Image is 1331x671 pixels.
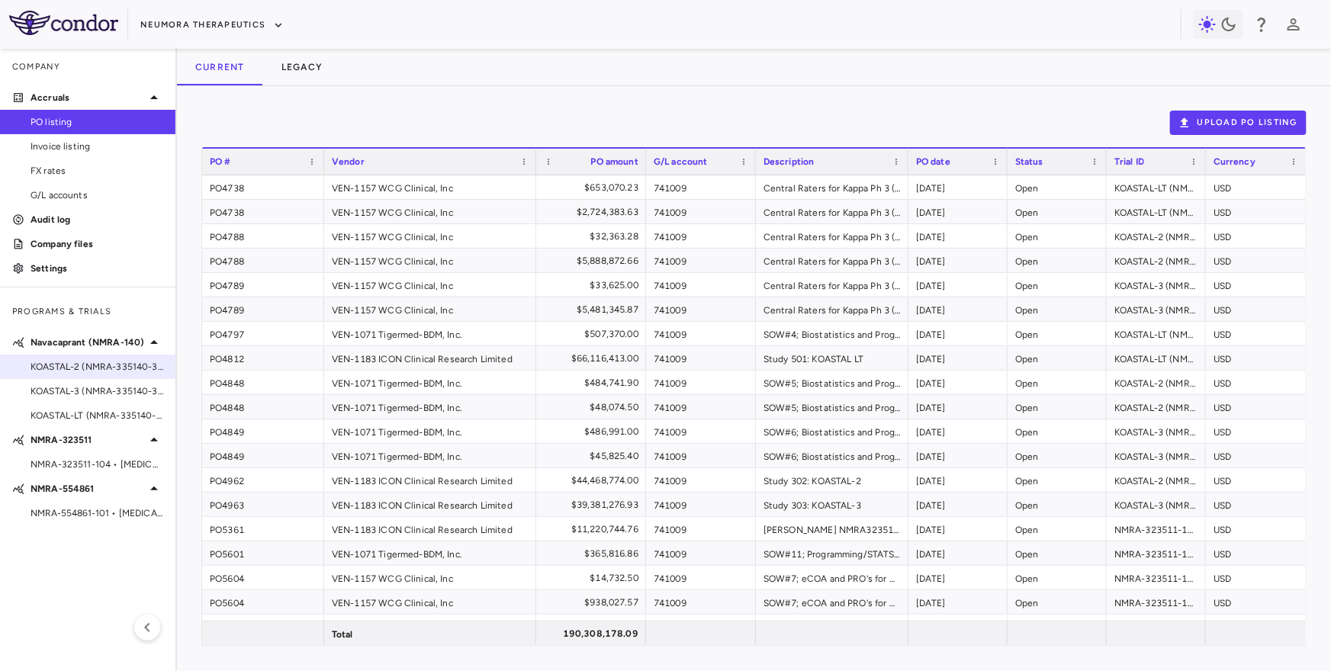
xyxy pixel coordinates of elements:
[31,237,163,251] p: Company files
[1206,249,1307,272] div: USD
[1008,517,1107,541] div: Open
[654,156,708,167] span: G/L account
[646,273,756,297] div: 741009
[202,224,324,248] div: PO4788
[1107,615,1206,638] div: NMRA_554861_101
[908,273,1008,297] div: [DATE]
[1107,249,1206,272] div: KOASTAL-2 (NMRA-335140-302)
[263,49,342,85] button: Legacy
[908,468,1008,492] div: [DATE]
[550,468,638,493] div: $44,468,774.00
[550,346,638,371] div: $66,116,413.00
[1008,249,1107,272] div: Open
[756,322,908,345] div: SOW#4; Biostatistics and Programming for NMRA-335140 Phase 3 study 501
[31,140,163,153] span: Invoice listing
[1107,541,1206,565] div: NMRA-323511-104
[1008,200,1107,223] div: Open
[202,419,324,443] div: PO4849
[908,224,1008,248] div: [DATE]
[550,175,638,200] div: $653,070.23
[908,615,1008,638] div: [DATE]
[332,156,365,167] span: Vendor
[756,468,908,492] div: Study 302: KOASTAL-2
[756,273,908,297] div: Central Raters for Kappa Ph 3 (303)
[756,371,908,394] div: SOW#5; Biostatistics and Programming for NMRA-335140 Phase 3 study 302
[646,615,756,638] div: 741009
[1107,346,1206,370] div: KOASTAL-LT (NMRA-335140-501)
[1107,493,1206,516] div: KOASTAL-3 (NMRA-335140-303)
[550,200,638,224] div: $2,724,383.63
[550,273,638,297] div: $33,625.00
[550,297,638,322] div: $5,481,345.87
[908,419,1008,443] div: [DATE]
[756,517,908,541] div: [PERSON_NAME] NMRA323511-104 Phase 1b
[31,164,163,178] span: FX rates
[1214,156,1255,167] span: Currency
[202,590,324,614] div: PO5604
[1206,444,1307,467] div: USD
[908,322,1008,345] div: [DATE]
[646,395,756,419] div: 741009
[1107,444,1206,467] div: KOASTAL-3 (NMRA-335140-303)
[908,590,1008,614] div: [DATE]
[31,384,163,398] span: KOASTAL-3 (NMRA-335140-303) • MDD
[764,156,815,167] span: Description
[756,590,908,614] div: SOW#7; eCOA and PRO's for V1a Program
[1206,273,1307,297] div: USD
[31,506,163,520] span: NMRA‐554861‐101 • [MEDICAL_DATA]
[1206,590,1307,614] div: USD
[202,175,324,199] div: PO4738
[1008,615,1107,638] div: Open
[324,175,536,199] div: VEN-1157 WCG Clinical, Inc
[756,541,908,565] div: SOW#11; Programming/STATS 104 Part B
[1206,297,1307,321] div: USD
[1206,517,1307,541] div: USD
[202,566,324,589] div: PO5604
[324,468,536,492] div: VEN-1183 ICON Clinical Research Limited
[756,175,908,199] div: Central Raters for Kappa Ph 3 (501)
[550,590,638,615] div: $938,027.57
[908,566,1008,589] div: [DATE]
[1107,590,1206,614] div: NMRA-323511-104
[908,493,1008,516] div: [DATE]
[1206,615,1307,638] div: USD
[1107,273,1206,297] div: KOASTAL-3 (NMRA-335140-303)
[646,249,756,272] div: 741009
[9,11,118,35] img: logo-full-SnFGN8VE.png
[1008,395,1107,419] div: Open
[177,49,263,85] button: Current
[646,468,756,492] div: 741009
[1206,322,1307,345] div: USD
[324,249,536,272] div: VEN-1157 WCG Clinical, Inc
[324,371,536,394] div: VEN-1071 Tigermed-BDM, Inc.
[202,517,324,541] div: PO5361
[202,297,324,321] div: PO4789
[1206,371,1307,394] div: USD
[202,395,324,419] div: PO4848
[646,566,756,589] div: 741009
[1107,566,1206,589] div: NMRA-323511-104
[1206,493,1307,516] div: USD
[550,419,638,444] div: $486,991.00
[1206,175,1307,199] div: USD
[550,493,638,517] div: $39,381,276.93
[1008,419,1107,443] div: Open
[202,322,324,345] div: PO4797
[908,517,1008,541] div: [DATE]
[324,621,536,645] div: Total
[1008,541,1107,565] div: Open
[1008,590,1107,614] div: Open
[756,200,908,223] div: Central Raters for Kappa Ph 3 (501)
[31,115,163,129] span: PO listing
[324,541,536,565] div: VEN-1071 Tigermed-BDM, Inc.
[550,395,638,419] div: $48,074.50
[1206,395,1307,419] div: USD
[210,156,231,167] span: PO #
[31,482,145,496] p: NMRA-554861
[31,433,145,447] p: NMRA-323511
[646,175,756,199] div: 741009
[1114,156,1144,167] span: Trial ID
[31,188,163,202] span: G/L accounts
[756,493,908,516] div: Study 303: KOASTAL-3
[908,297,1008,321] div: [DATE]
